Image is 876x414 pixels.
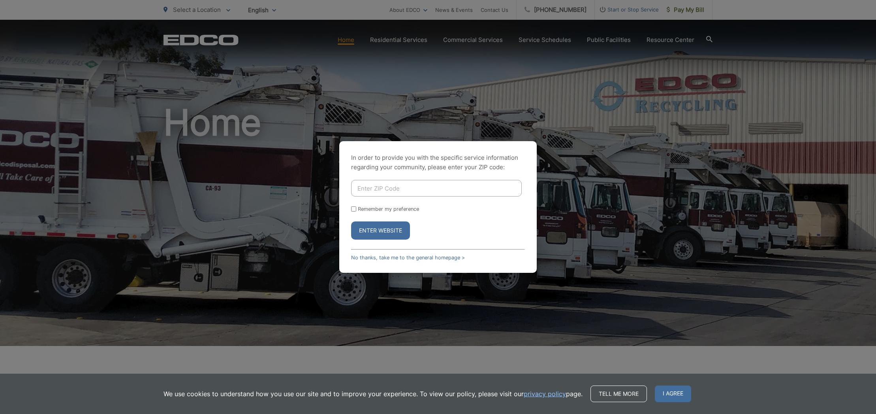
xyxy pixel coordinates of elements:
p: In order to provide you with the specific service information regarding your community, please en... [351,153,525,172]
span: I agree [655,386,691,402]
button: Enter Website [351,221,410,240]
p: We use cookies to understand how you use our site and to improve your experience. To view our pol... [164,389,583,399]
a: No thanks, take me to the general homepage > [351,255,465,261]
input: Enter ZIP Code [351,180,522,197]
a: Tell me more [590,386,647,402]
a: privacy policy [524,389,566,399]
label: Remember my preference [358,206,419,212]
